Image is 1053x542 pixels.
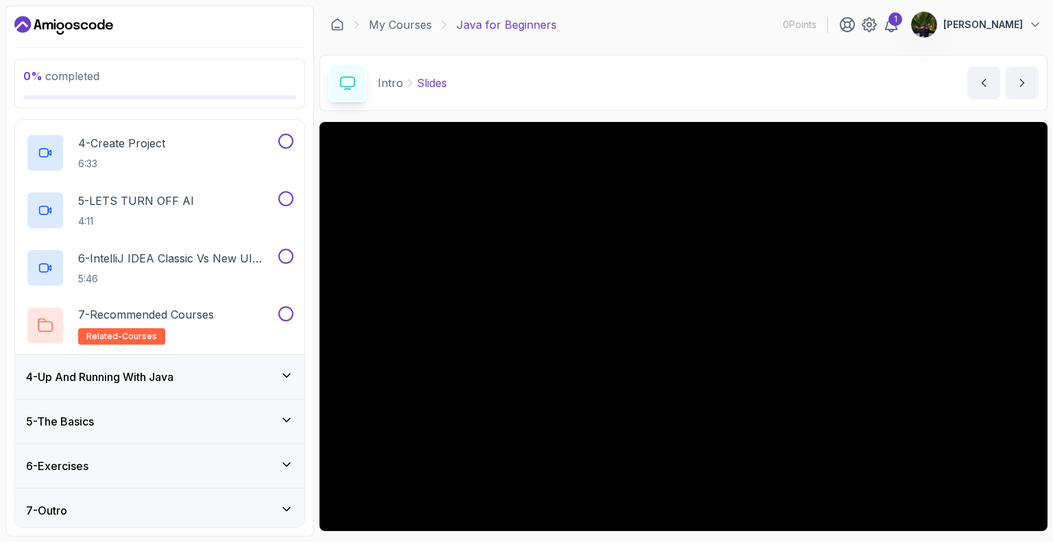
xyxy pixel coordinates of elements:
[26,413,94,430] h3: 5 - The Basics
[783,18,816,32] p: 0 Points
[1006,66,1039,99] button: next content
[78,193,194,209] p: 5 - LETS TURN OFF AI
[457,16,557,33] p: Java for Beginners
[78,272,276,286] p: 5:46
[910,11,1042,38] button: user profile image[PERSON_NAME]
[15,444,304,488] button: 6-Exercises
[78,214,194,228] p: 4:11
[883,16,899,33] a: 1
[888,12,902,26] div: 1
[14,14,113,36] a: Dashboard
[943,18,1023,32] p: [PERSON_NAME]
[26,249,293,287] button: 6-IntelliJ IDEA Classic Vs New UI (User Interface)5:46
[23,69,99,83] span: completed
[26,369,173,385] h3: 4 - Up And Running With Java
[26,134,293,172] button: 4-Create Project6:33
[26,458,88,474] h3: 6 - Exercises
[330,18,344,32] a: Dashboard
[78,250,276,267] p: 6 - IntelliJ IDEA Classic Vs New UI (User Interface)
[369,16,432,33] a: My Courses
[23,69,43,83] span: 0 %
[26,191,293,230] button: 5-LETS TURN OFF AI4:11
[78,306,214,323] p: 7 - Recommended Courses
[26,306,293,345] button: 7-Recommended Coursesrelated-courses
[911,12,937,38] img: user profile image
[78,135,165,151] p: 4 - Create Project
[26,502,67,519] h3: 7 - Outro
[417,75,447,91] p: Slides
[967,66,1000,99] button: previous content
[78,157,165,171] p: 6:33
[15,489,304,532] button: 7-Outro
[86,331,157,342] span: related-courses
[15,355,304,399] button: 4-Up And Running With Java
[378,75,403,91] p: Intro
[15,399,304,443] button: 5-The Basics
